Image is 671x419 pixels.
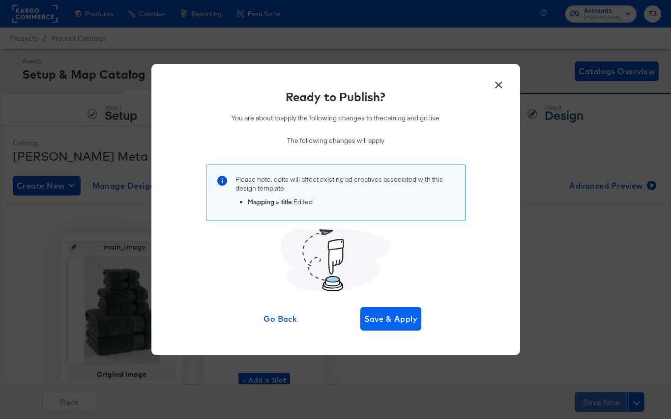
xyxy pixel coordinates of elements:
[235,175,455,193] p: Please note, edits will affect existing ad creatives associated with this design template .
[360,307,422,331] button: Save & Apply
[490,74,508,91] button: ×
[250,307,311,331] button: Go Back
[286,88,385,105] div: Ready to Publish?
[364,312,418,326] span: Save & Apply
[248,197,292,206] strong: Mapping > title
[254,312,307,326] span: Go Back
[232,136,439,145] p: The following changes will apply
[232,113,439,123] p: You are about to apply the following changes to the catalog and go live
[248,197,455,207] li: : Edited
